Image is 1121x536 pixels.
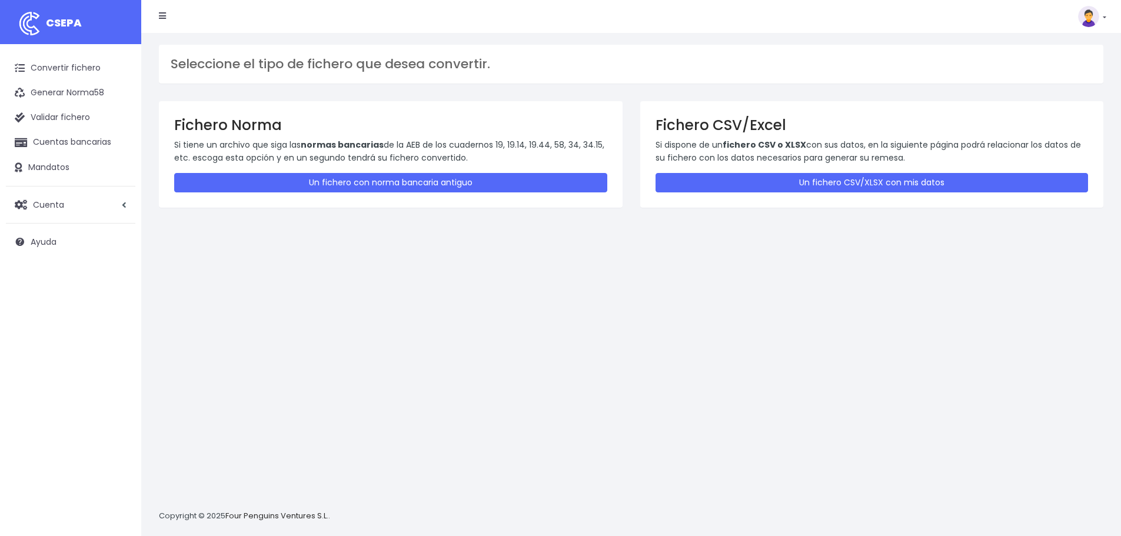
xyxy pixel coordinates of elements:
[225,510,328,521] a: Four Penguins Ventures S.L.
[174,116,607,134] h3: Fichero Norma
[15,9,44,38] img: logo
[1078,6,1099,27] img: profile
[6,192,135,217] a: Cuenta
[656,173,1089,192] a: Un fichero CSV/XLSX con mis datos
[33,198,64,210] span: Cuenta
[723,139,806,151] strong: fichero CSV o XLSX
[46,15,82,30] span: CSEPA
[174,138,607,165] p: Si tiene un archivo que siga las de la AEB de los cuadernos 19, 19.14, 19.44, 58, 34, 34.15, etc....
[6,56,135,81] a: Convertir fichero
[301,139,384,151] strong: normas bancarias
[656,116,1089,134] h3: Fichero CSV/Excel
[6,81,135,105] a: Generar Norma58
[6,105,135,130] a: Validar fichero
[171,56,1092,72] h3: Seleccione el tipo de fichero que desea convertir.
[6,229,135,254] a: Ayuda
[31,236,56,248] span: Ayuda
[6,130,135,155] a: Cuentas bancarias
[159,510,330,522] p: Copyright © 2025 .
[174,173,607,192] a: Un fichero con norma bancaria antiguo
[656,138,1089,165] p: Si dispone de un con sus datos, en la siguiente página podrá relacionar los datos de su fichero c...
[6,155,135,180] a: Mandatos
